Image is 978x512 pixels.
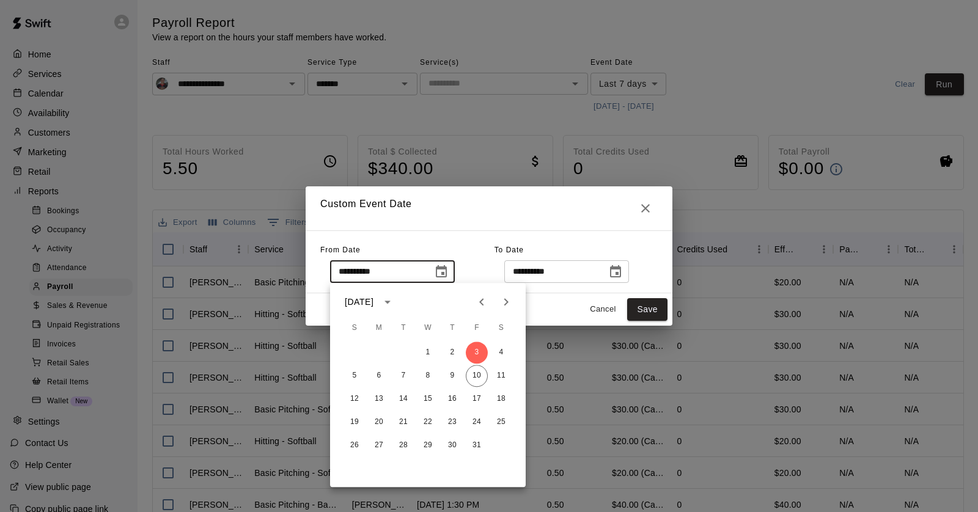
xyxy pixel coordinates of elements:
span: Sunday [344,316,366,340]
button: 24 [466,411,488,433]
button: 9 [441,365,463,387]
button: 17 [466,388,488,410]
button: 8 [417,365,439,387]
button: 22 [417,411,439,433]
button: Next month [494,290,518,314]
span: From Date [320,246,361,254]
button: 4 [490,342,512,364]
button: 21 [392,411,414,433]
div: [DATE] [345,296,373,309]
button: Choose date, selected date is Oct 11, 2025 [603,260,628,284]
button: 14 [392,388,414,410]
span: Wednesday [417,316,439,340]
h2: Custom Event Date [306,186,672,230]
button: 7 [392,365,414,387]
button: 28 [392,434,414,456]
span: Tuesday [392,316,414,340]
button: 5 [344,365,366,387]
button: 29 [417,434,439,456]
button: calendar view is open, switch to year view [377,291,398,312]
button: Choose date, selected date is Oct 3, 2025 [429,260,454,284]
button: 25 [490,411,512,433]
button: 11 [490,365,512,387]
button: 15 [417,388,439,410]
button: 3 [466,342,488,364]
button: Save [627,298,667,321]
button: 6 [368,365,390,387]
button: 10 [466,365,488,387]
button: 2 [441,342,463,364]
span: Thursday [441,316,463,340]
button: Close [633,196,658,221]
button: 13 [368,388,390,410]
button: 23 [441,411,463,433]
span: Friday [466,316,488,340]
button: 31 [466,434,488,456]
span: Saturday [490,316,512,340]
button: 19 [344,411,366,433]
button: 16 [441,388,463,410]
button: 26 [344,434,366,456]
button: 30 [441,434,463,456]
button: 27 [368,434,390,456]
button: 12 [344,388,366,410]
button: 18 [490,388,512,410]
span: To Date [495,246,524,254]
span: Monday [368,316,390,340]
button: Cancel [583,300,622,319]
button: Previous month [469,290,494,314]
button: 20 [368,411,390,433]
button: 1 [417,342,439,364]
